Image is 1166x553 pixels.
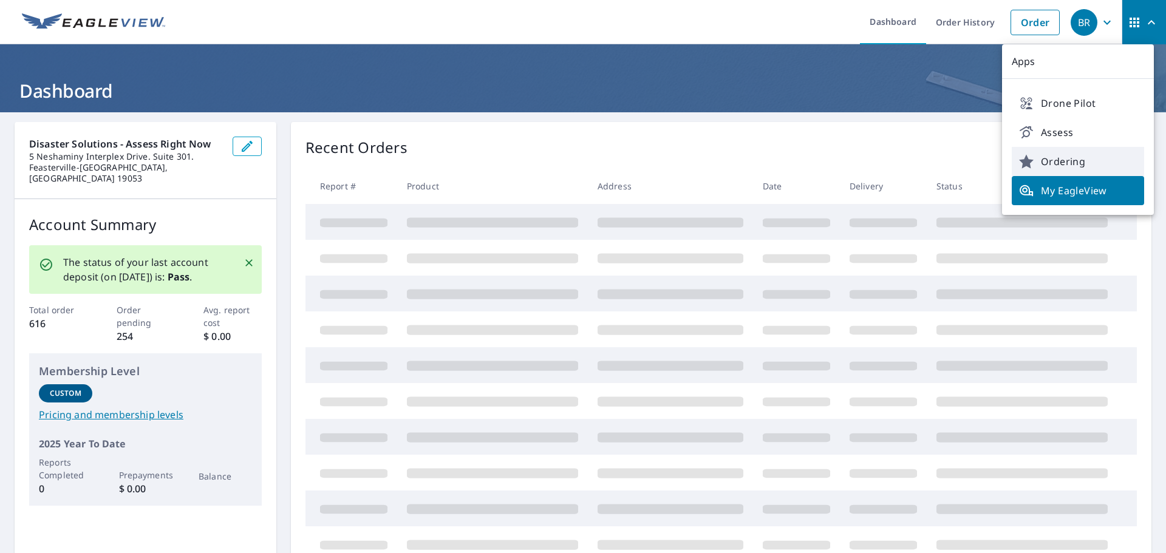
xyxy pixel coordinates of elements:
[15,78,1151,103] h1: Dashboard
[753,168,840,204] th: Date
[305,168,397,204] th: Report #
[29,214,262,236] p: Account Summary
[203,304,262,329] p: Avg. report cost
[199,470,252,483] p: Balance
[1019,183,1137,198] span: My EagleView
[1012,176,1144,205] a: My EagleView
[1002,44,1154,79] p: Apps
[39,436,252,451] p: 2025 Year To Date
[29,304,87,316] p: Total order
[927,168,1117,204] th: Status
[29,151,223,162] p: 5 Neshaminy Interplex Drive. Suite 301.
[1019,96,1137,110] span: Drone Pilot
[1019,154,1137,169] span: Ordering
[203,329,262,344] p: $ 0.00
[29,162,223,184] p: Feasterville-[GEOGRAPHIC_DATA], [GEOGRAPHIC_DATA] 19053
[241,255,257,271] button: Close
[119,469,172,481] p: Prepayments
[29,316,87,331] p: 616
[39,407,252,422] a: Pricing and membership levels
[168,270,190,283] b: Pass
[39,456,92,481] p: Reports Completed
[119,481,172,496] p: $ 0.00
[305,137,407,158] p: Recent Orders
[1071,9,1097,36] div: BR
[1012,118,1144,147] a: Assess
[29,137,223,151] p: Disaster Solutions - Assess Right Now
[39,363,252,379] p: Membership Level
[22,13,165,32] img: EV Logo
[588,168,753,204] th: Address
[397,168,588,204] th: Product
[117,329,175,344] p: 254
[840,168,927,204] th: Delivery
[1012,89,1144,118] a: Drone Pilot
[1011,10,1060,35] a: Order
[1012,147,1144,176] a: Ordering
[39,481,92,496] p: 0
[117,304,175,329] p: Order pending
[50,388,81,399] p: Custom
[63,255,229,284] p: The status of your last account deposit (on [DATE]) is: .
[1019,125,1137,140] span: Assess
